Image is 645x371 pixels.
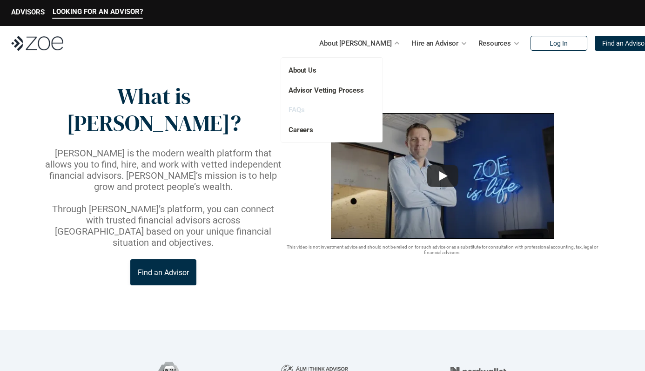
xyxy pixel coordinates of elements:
p: Hire an Advisor [411,36,458,50]
p: LOOKING FOR AN ADVISOR? [53,7,143,16]
p: ADVISORS [11,8,45,16]
a: Log In [531,36,587,51]
p: Resources [478,36,511,50]
p: Find an Advisor [138,268,189,277]
p: [PERSON_NAME] is the modern wealth platform that allows you to find, hire, and work with vetted i... [43,148,283,192]
a: Advisor Vetting Process [289,86,364,94]
button: Play [427,165,458,187]
p: Log In [550,40,568,47]
p: About [PERSON_NAME] [319,36,391,50]
a: Careers [289,126,313,134]
a: Find an Advisor [130,259,196,285]
p: Through [PERSON_NAME]’s platform, you can connect with trusted financial advisors across [GEOGRAP... [43,203,283,248]
a: About Us [289,66,316,74]
img: sddefault.webp [331,113,554,239]
a: FAQs [289,106,304,114]
p: This video is not investment advice and should not be relied on for such advice or as a substitut... [283,244,602,256]
p: What is [PERSON_NAME]? [43,83,264,136]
